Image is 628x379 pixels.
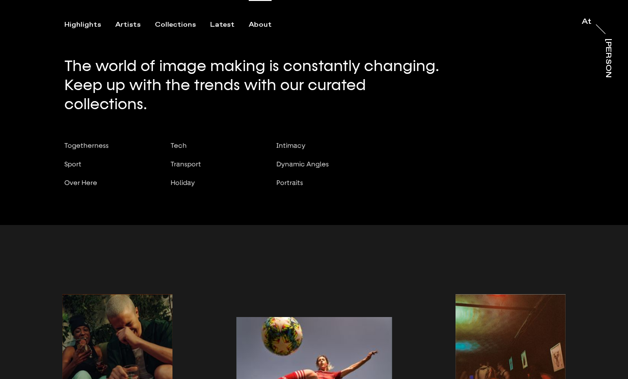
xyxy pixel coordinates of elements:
button: About [249,20,286,29]
div: About [249,20,272,29]
span: Transport [171,160,201,168]
button: Collections [155,20,210,29]
div: Highlights [64,20,101,29]
span: Dynamic Angles [276,160,329,168]
button: Artists [115,20,155,29]
button: Latest [210,20,249,29]
span: Togetherness [64,142,109,149]
button: Sport [64,160,150,179]
div: Artists [115,20,141,29]
a: [PERSON_NAME] [602,39,612,78]
button: Togetherness [64,142,150,160]
a: At [582,18,591,28]
button: Transport [171,160,256,179]
button: Dynamic Angles [276,160,350,179]
button: Intimacy [276,142,350,160]
span: Intimacy [276,142,305,149]
div: Collections [155,20,196,29]
div: [PERSON_NAME] [604,39,612,112]
button: Tech [171,142,256,160]
span: Portraits [276,179,303,186]
div: Latest [210,20,234,29]
button: Over Here [64,179,150,197]
span: Sport [64,160,81,168]
button: Highlights [64,20,115,29]
button: Holiday [171,179,256,197]
span: Tech [171,142,187,149]
button: Portraits [276,179,350,197]
span: Over Here [64,179,97,186]
p: The world of image making is constantly changing. Keep up with the trends with our curated collec... [64,57,451,114]
span: Holiday [171,179,195,186]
